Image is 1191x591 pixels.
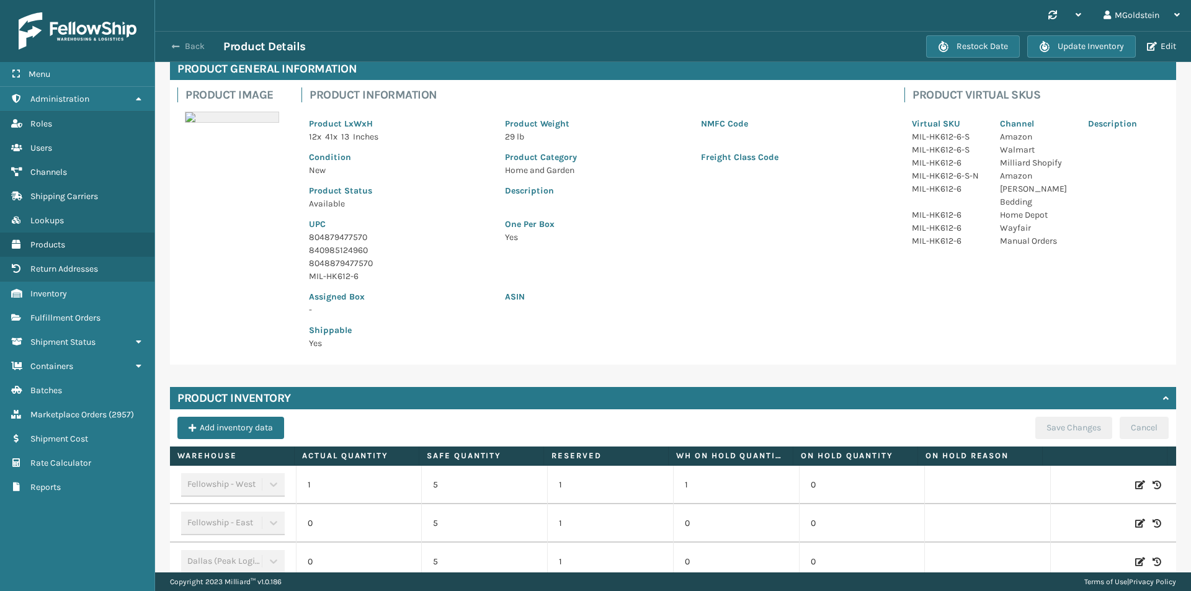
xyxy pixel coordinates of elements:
[676,450,785,461] label: WH On hold quantity
[1153,479,1161,491] i: Inventory History
[1120,417,1169,439] button: Cancel
[559,556,662,568] p: 1
[912,208,985,221] p: MIL-HK612-6
[1000,221,1073,234] p: Wayfair
[1135,517,1145,530] i: Edit
[30,482,61,492] span: Reports
[912,169,985,182] p: MIL-HK612-6-S-N
[912,156,985,169] p: MIL-HK612-6
[310,87,890,102] h4: Product Information
[505,184,882,197] p: Description
[559,479,662,491] p: 1
[309,164,490,177] p: New
[505,290,882,303] p: ASIN
[30,361,73,371] span: Containers
[912,182,985,195] p: MIL-HK612-6
[701,151,882,164] p: Freight Class Code
[673,466,799,504] td: 1
[309,303,490,316] p: -
[1088,117,1161,130] p: Description
[799,543,925,581] td: 0
[177,391,291,406] h4: Product Inventory
[19,12,136,50] img: logo
[30,239,65,250] span: Products
[673,543,799,581] td: 0
[505,231,882,244] p: Yes
[505,164,686,177] p: Home and Garden
[30,313,100,323] span: Fulfillment Orders
[1027,35,1136,58] button: Update Inventory
[30,264,98,274] span: Return Addresses
[1153,517,1161,530] i: Inventory History
[1000,182,1073,208] p: [PERSON_NAME] Bedding
[309,117,490,130] p: Product LxWxH
[170,572,282,591] p: Copyright 2023 Milliard™ v 1.0.186
[185,87,287,102] h4: Product Image
[325,131,337,142] span: 41 x
[309,151,490,164] p: Condition
[1084,577,1127,586] a: Terms of Use
[912,143,985,156] p: MIL-HK612-6-S
[926,450,1035,461] label: On Hold Reason
[30,94,89,104] span: Administration
[309,218,490,231] p: UPC
[505,218,882,231] p: One Per Box
[1000,117,1073,130] p: Channel
[912,130,985,143] p: MIL-HK612-6-S
[421,466,547,504] td: 5
[296,466,422,504] td: 1
[799,504,925,543] td: 0
[912,234,985,247] p: MIL-HK612-6
[166,41,223,52] button: Back
[309,290,490,303] p: Assigned Box
[701,117,882,130] p: NMFC Code
[801,450,910,461] label: On Hold Quantity
[505,117,686,130] p: Product Weight
[505,131,524,142] span: 29 lb
[353,131,378,142] span: Inches
[309,131,321,142] span: 12 x
[296,543,422,581] td: 0
[30,191,98,202] span: Shipping Carriers
[421,504,547,543] td: 5
[302,450,411,461] label: Actual Quantity
[30,118,52,129] span: Roles
[29,69,50,79] span: Menu
[1084,572,1176,591] div: |
[30,143,52,153] span: Users
[296,504,422,543] td: 0
[1000,156,1073,169] p: Milliard Shopify
[30,288,67,299] span: Inventory
[799,466,925,504] td: 0
[185,112,279,123] img: 51104088640_40f294f443_o-scaled-700x700.jpg
[177,417,284,439] button: Add inventory data
[1129,577,1176,586] a: Privacy Policy
[912,117,985,130] p: Virtual SKU
[309,257,490,270] p: 8048879477570
[30,337,96,347] span: Shipment Status
[30,458,91,468] span: Rate Calculator
[30,433,88,444] span: Shipment Cost
[309,337,490,350] p: Yes
[309,184,490,197] p: Product Status
[505,151,686,164] p: Product Category
[1000,208,1073,221] p: Home Depot
[309,244,490,257] p: 840985124960
[30,167,67,177] span: Channels
[170,58,1176,80] h4: Product General Information
[309,197,490,210] p: Available
[559,517,662,530] p: 1
[926,35,1020,58] button: Restock Date
[1000,143,1073,156] p: Walmart
[421,543,547,581] td: 5
[30,215,64,226] span: Lookups
[177,450,287,461] label: Warehouse
[1000,130,1073,143] p: Amazon
[109,409,134,420] span: ( 2957 )
[551,450,661,461] label: Reserved
[912,87,1169,102] h4: Product Virtual SKUs
[1035,417,1112,439] button: Save Changes
[1143,41,1180,52] button: Edit
[30,385,62,396] span: Batches
[1000,169,1073,182] p: Amazon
